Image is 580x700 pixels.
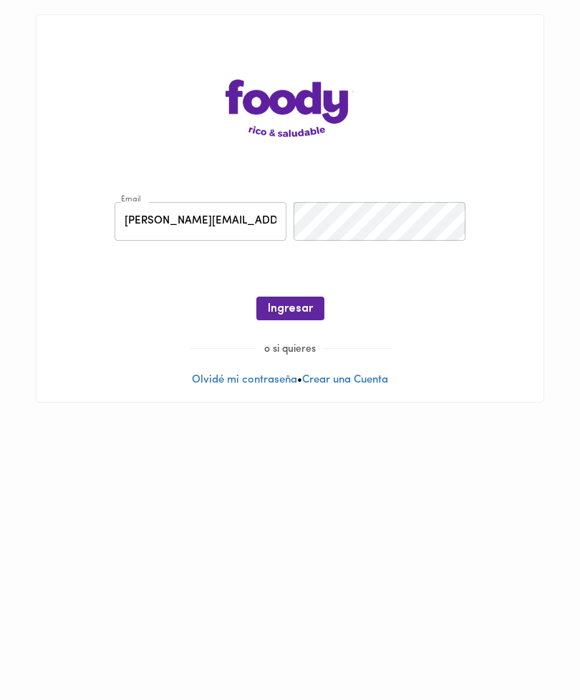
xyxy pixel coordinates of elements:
span: o si quieres [256,344,324,355]
span: Ingresar [268,302,313,316]
img: logo-main-page.png [226,80,354,137]
button: Ingresar [256,297,324,320]
a: Olvidé mi contraseña [192,375,297,385]
input: pepitoperez@gmail.com [115,202,286,241]
div: • [37,15,543,402]
iframe: Messagebird Livechat Widget [511,631,580,700]
a: Crear una Cuenta [302,375,388,385]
